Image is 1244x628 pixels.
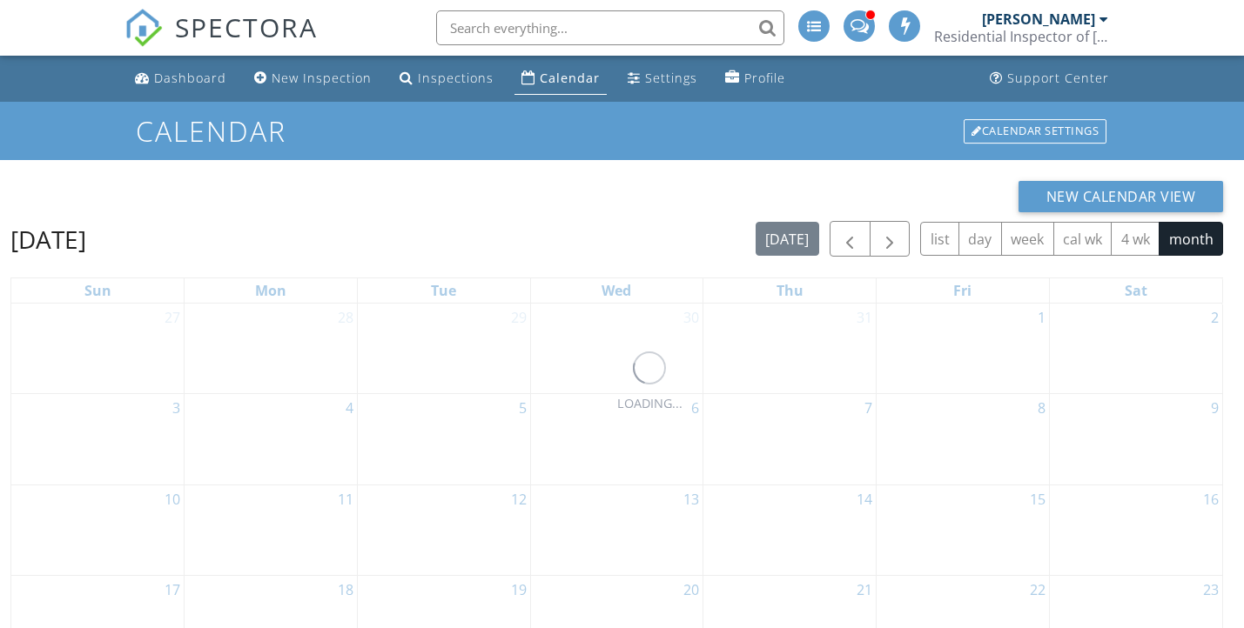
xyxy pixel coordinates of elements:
a: Go to August 9, 2025 [1207,394,1222,422]
a: Go to August 8, 2025 [1034,394,1049,422]
a: Go to August 21, 2025 [853,576,876,604]
td: Go to July 31, 2025 [703,304,877,394]
a: Go to July 30, 2025 [680,304,703,331]
h2: [DATE] [10,222,86,257]
a: Sunday [81,278,115,303]
div: Settings [645,70,697,86]
a: New Inspection [247,63,379,95]
a: SPECTORA [124,23,318,60]
td: Go to July 27, 2025 [11,304,185,394]
td: Go to August 6, 2025 [530,394,703,485]
td: Go to August 3, 2025 [11,394,185,485]
button: cal wk [1053,222,1113,256]
td: Go to August 5, 2025 [357,394,530,485]
a: Go to August 18, 2025 [334,576,357,604]
div: Profile [744,70,785,86]
div: Inspections [418,70,494,86]
a: Dashboard [128,63,233,95]
div: [PERSON_NAME] [982,10,1095,28]
a: Go to August 14, 2025 [853,485,876,513]
a: Saturday [1121,278,1151,303]
button: [DATE] [756,222,819,256]
a: Go to July 29, 2025 [508,304,530,331]
a: Go to August 5, 2025 [515,394,530,422]
h1: Calendar [136,116,1109,146]
a: Go to August 17, 2025 [161,576,184,604]
a: Go to August 7, 2025 [861,394,876,422]
button: week [1001,222,1054,256]
a: Go to August 15, 2025 [1026,485,1049,513]
div: Calendar [540,70,600,86]
a: Go to August 20, 2025 [680,576,703,604]
a: Go to July 27, 2025 [161,304,184,331]
a: Friday [950,278,975,303]
a: Go to August 3, 2025 [169,394,184,422]
td: Go to August 4, 2025 [185,394,358,485]
a: Calendar [514,63,607,95]
div: LOADING... [617,394,683,413]
td: Go to August 13, 2025 [530,484,703,576]
td: Go to August 1, 2025 [877,304,1050,394]
button: New Calendar View [1019,181,1224,212]
button: month [1159,222,1223,256]
a: Go to July 28, 2025 [334,304,357,331]
td: Go to August 16, 2025 [1049,484,1222,576]
button: Previous month [830,221,871,257]
a: Profile [718,63,792,95]
button: list [920,222,959,256]
td: Go to August 12, 2025 [357,484,530,576]
a: Go to August 2, 2025 [1207,304,1222,331]
td: Go to August 7, 2025 [703,394,877,485]
a: Go to August 11, 2025 [334,485,357,513]
a: Go to August 19, 2025 [508,576,530,604]
a: Settings [621,63,704,95]
span: SPECTORA [175,9,318,45]
button: Next month [870,221,911,257]
td: Go to August 11, 2025 [185,484,358,576]
a: Wednesday [598,278,635,303]
td: Go to August 15, 2025 [877,484,1050,576]
div: New Inspection [272,70,372,86]
div: Calendar Settings [964,119,1106,144]
input: Search everything... [436,10,784,45]
a: Go to August 10, 2025 [161,485,184,513]
a: Go to August 23, 2025 [1200,576,1222,604]
div: Dashboard [154,70,226,86]
a: Go to August 12, 2025 [508,485,530,513]
td: Go to August 10, 2025 [11,484,185,576]
a: Go to August 22, 2025 [1026,576,1049,604]
div: Support Center [1007,70,1109,86]
a: Monday [252,278,290,303]
img: The Best Home Inspection Software - Spectora [124,9,163,47]
td: Go to July 28, 2025 [185,304,358,394]
a: Support Center [983,63,1116,95]
a: Calendar Settings [962,117,1108,145]
a: Go to August 4, 2025 [342,394,357,422]
td: Go to August 2, 2025 [1049,304,1222,394]
a: Go to August 6, 2025 [688,394,703,422]
td: Go to July 29, 2025 [357,304,530,394]
button: 4 wk [1111,222,1160,256]
td: Go to August 8, 2025 [877,394,1050,485]
a: Tuesday [427,278,460,303]
td: Go to August 9, 2025 [1049,394,1222,485]
a: Thursday [773,278,807,303]
a: Go to August 1, 2025 [1034,304,1049,331]
div: Residential Inspector of America (Jacksonville) [934,28,1108,45]
a: Go to August 16, 2025 [1200,485,1222,513]
td: Go to July 30, 2025 [530,304,703,394]
button: day [958,222,1002,256]
a: Go to July 31, 2025 [853,304,876,331]
a: Go to August 13, 2025 [680,485,703,513]
td: Go to August 14, 2025 [703,484,877,576]
a: Inspections [393,63,501,95]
